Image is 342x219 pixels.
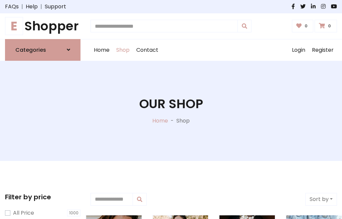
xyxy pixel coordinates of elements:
a: Help [26,3,38,11]
span: | [19,3,26,11]
h1: Our Shop [139,96,203,112]
a: Categories [5,39,80,61]
h1: Shopper [5,19,80,34]
a: Home [91,39,113,61]
span: 0 [326,23,333,29]
a: Support [45,3,66,11]
a: FAQs [5,3,19,11]
span: 1000 [67,210,80,216]
span: 0 [303,23,309,29]
a: Register [309,39,337,61]
p: - [168,117,176,125]
h6: Categories [15,47,46,53]
a: 0 [315,20,337,32]
a: EShopper [5,19,80,34]
p: Shop [176,117,190,125]
button: Sort by [305,193,337,206]
a: Contact [133,39,162,61]
a: 0 [292,20,314,32]
a: Login [289,39,309,61]
span: | [38,3,45,11]
label: All Price [13,209,34,217]
a: Shop [113,39,133,61]
span: E [5,17,23,35]
a: Home [152,117,168,125]
h5: Filter by price [5,193,80,201]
